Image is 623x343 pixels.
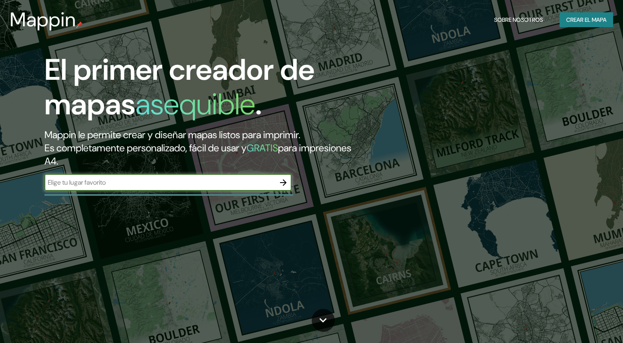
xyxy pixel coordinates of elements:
h5: GRATIS [247,141,278,154]
input: Elige tu lugar favorito [44,178,275,187]
button: Sobre nosotros [491,12,546,28]
font: Crear el mapa [566,15,607,25]
h1: asequible [135,85,255,123]
h3: Mappin [10,8,76,31]
h2: Mappin le permite crear y diseñar mapas listos para imprimir. Es completamente personalizado, fác... [44,128,356,168]
img: mappin-pin [76,21,83,28]
font: Sobre nosotros [494,15,543,25]
button: Crear el mapa [560,12,613,28]
h1: El primer creador de mapas . [44,53,356,128]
